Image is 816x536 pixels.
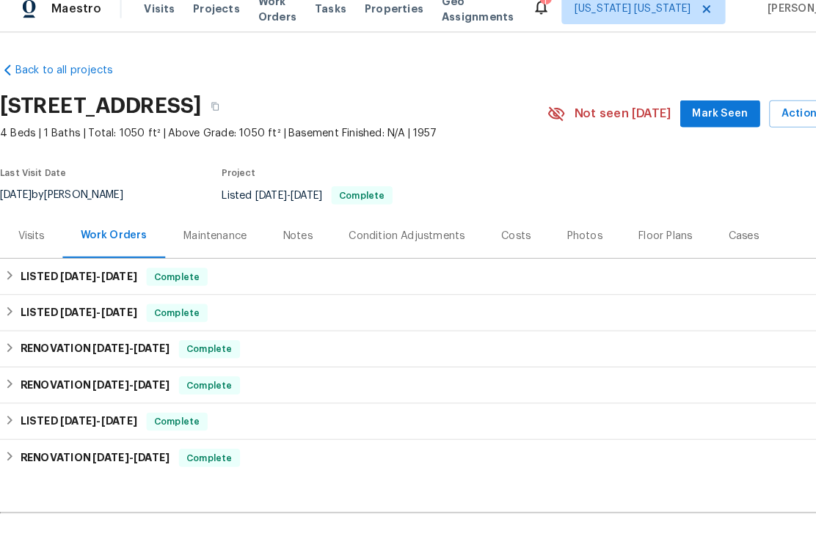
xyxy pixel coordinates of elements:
span: Complete [324,200,380,209]
div: Work Orders [79,236,143,251]
h6: RENOVATION [20,345,165,363]
span: - [59,419,134,429]
span: [DATE] [130,348,165,359]
span: - [59,313,134,323]
span: [DATE] [248,199,279,210]
span: [DATE] [59,313,94,323]
span: Properties [354,16,412,31]
span: - [90,454,165,464]
span: [DATE] [90,454,125,464]
span: [DATE] [90,383,125,394]
span: Work Orders [251,9,288,38]
span: Complete [144,417,200,432]
span: [DATE] [59,278,94,288]
span: Project [216,178,248,187]
span: Complete [175,347,232,361]
div: Notes [275,237,304,252]
div: Maintenance [178,237,240,252]
div: Costs [487,237,516,252]
h6: RENOVATION [20,381,165,398]
div: Condition Adjustments [339,237,452,252]
span: [DATE] [98,419,134,429]
span: Complete [144,276,200,291]
span: Mark Seen [673,117,727,135]
button: Copy Address [196,105,222,131]
span: Projects [188,16,233,31]
div: 1 [525,9,535,23]
span: Tasks [306,18,337,29]
span: Complete [144,312,200,326]
span: - [90,348,165,359]
span: Complete [175,452,232,467]
span: Not seen [DATE] [558,118,652,133]
span: Visits [140,16,170,31]
h6: LISTED [20,416,134,433]
span: - [248,199,313,210]
span: [DATE] [130,383,165,394]
div: Floor Plans [621,237,673,252]
span: [DATE] [59,419,94,429]
span: [DATE] [90,348,125,359]
h6: RENOVATION [20,451,165,469]
span: Listed [216,199,382,210]
span: Maestro [50,16,98,31]
span: - [59,278,134,288]
span: [DATE] [98,278,134,288]
h6: LISTED [20,310,134,328]
div: Cases [708,237,737,252]
span: [DATE] [98,313,134,323]
span: [DATE] [283,199,313,210]
button: Mark Seen [661,112,739,139]
div: Photos [551,237,586,252]
h6: LISTED [20,275,134,293]
span: Geo Assignments [429,9,500,38]
div: Visits [18,237,43,252]
span: [US_STATE] [US_STATE] [558,16,671,31]
span: - [90,383,165,394]
span: [DATE] [130,454,165,464]
span: Complete [175,382,232,397]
